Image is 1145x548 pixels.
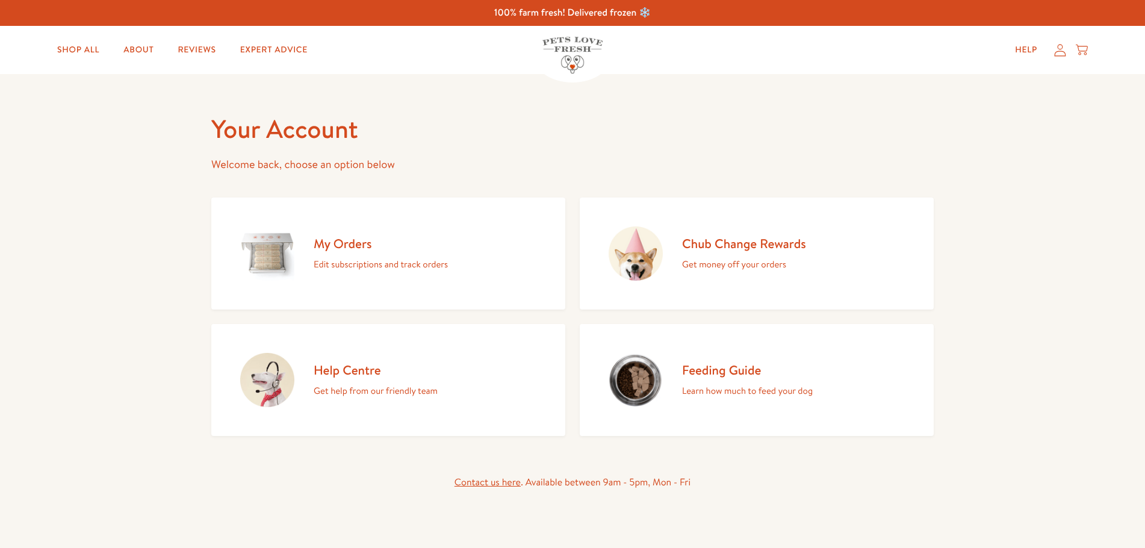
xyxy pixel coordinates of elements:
p: Learn how much to feed your dog [682,383,813,399]
p: Get help from our friendly team [314,383,438,399]
p: Edit subscriptions and track orders [314,257,448,272]
h2: Chub Change Rewards [682,235,806,252]
a: Help Centre Get help from our friendly team [211,324,565,436]
a: Expert Advice [231,38,317,62]
h2: Help Centre [314,362,438,378]
a: Chub Change Rewards Get money off your orders [580,198,934,310]
p: Welcome back, choose an option below [211,155,934,174]
a: Contact us here [455,476,521,489]
a: Feeding Guide Learn how much to feed your dog [580,324,934,436]
div: . Available between 9am - 5pm, Mon - Fri [211,475,934,491]
p: Get money off your orders [682,257,806,272]
h2: My Orders [314,235,448,252]
a: My Orders Edit subscriptions and track orders [211,198,565,310]
a: Help [1005,38,1047,62]
a: Shop All [48,38,109,62]
h1: Your Account [211,113,934,146]
a: About [114,38,163,62]
h2: Feeding Guide [682,362,813,378]
a: Reviews [168,38,225,62]
img: Pets Love Fresh [542,37,603,73]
